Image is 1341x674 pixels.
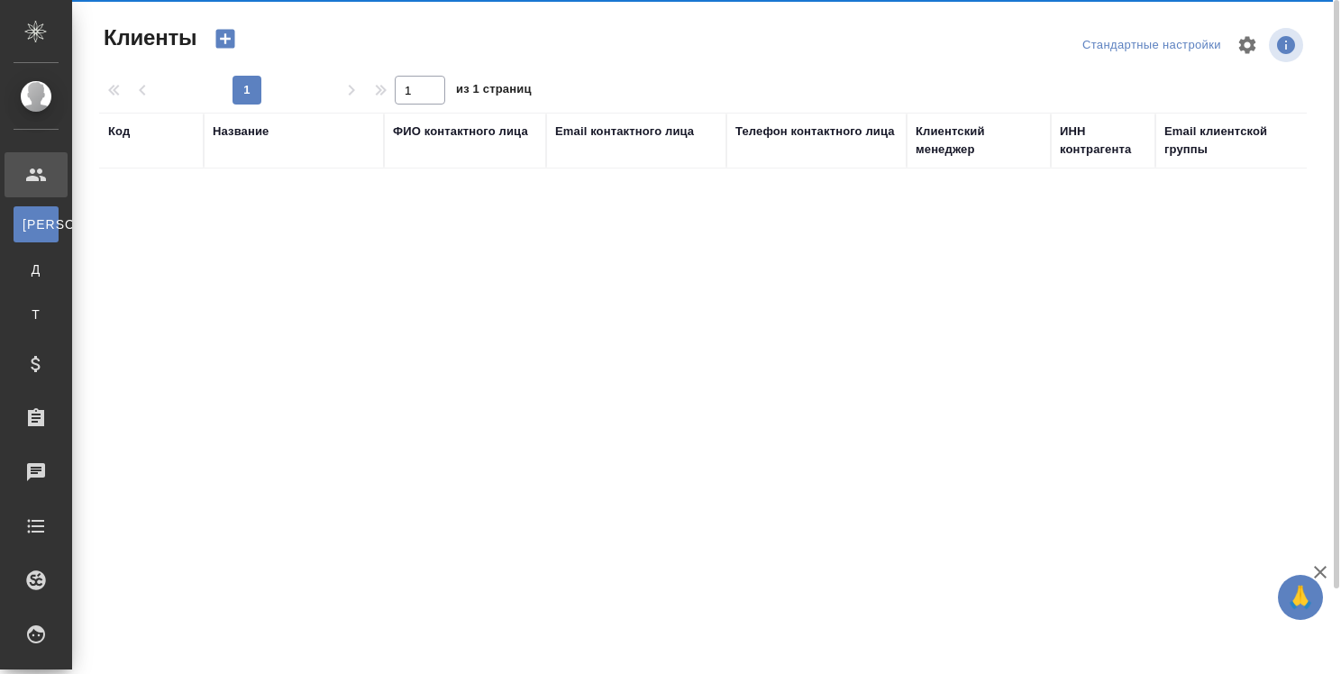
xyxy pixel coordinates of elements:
span: Д [23,260,50,278]
a: [PERSON_NAME] [14,206,59,242]
span: Настроить таблицу [1226,23,1269,67]
span: Клиенты [99,23,196,52]
div: Телефон контактного лица [735,123,895,141]
div: Клиентский менеджер [916,123,1042,159]
div: Код [108,123,130,141]
div: Название [213,123,269,141]
span: Т [23,305,50,323]
span: из 1 страниц [456,78,532,105]
button: Создать [204,23,247,54]
div: ИНН контрагента [1060,123,1146,159]
div: Email клиентской группы [1164,123,1309,159]
div: Email контактного лица [555,123,694,141]
div: split button [1078,32,1226,59]
div: ФИО контактного лица [393,123,528,141]
span: [PERSON_NAME] [23,215,50,233]
span: 🙏 [1285,578,1316,616]
a: Т [14,296,59,332]
span: Посмотреть информацию [1269,28,1307,62]
button: 🙏 [1278,575,1323,620]
a: Д [14,251,59,287]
